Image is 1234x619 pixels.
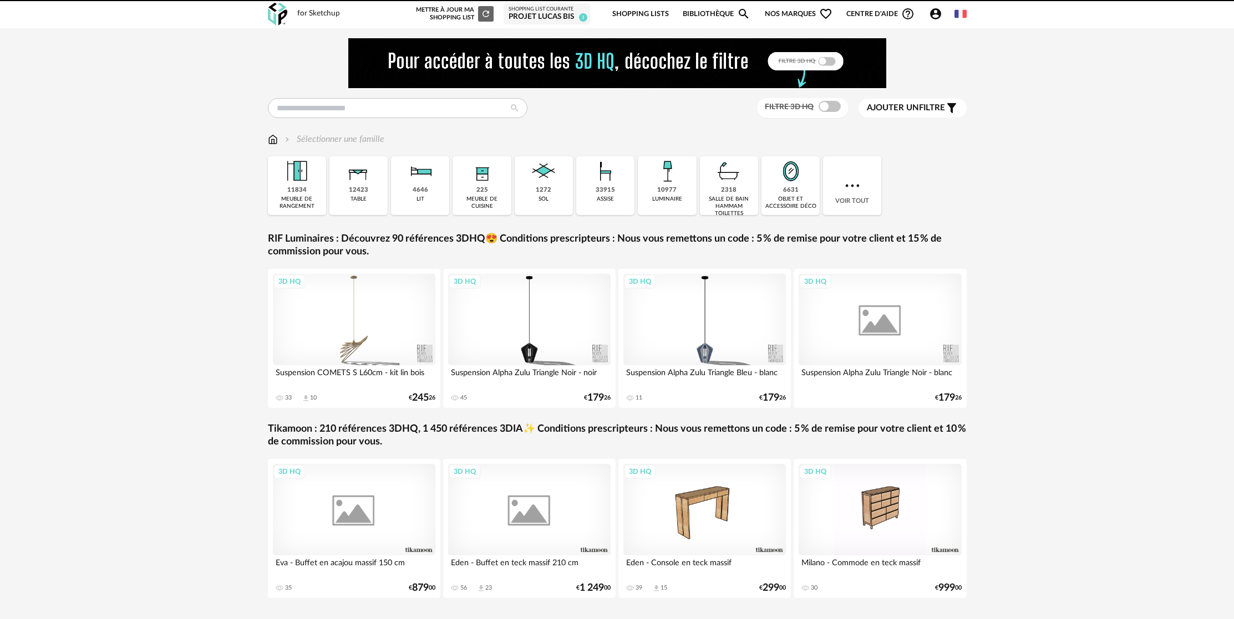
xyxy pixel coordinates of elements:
[285,394,292,402] div: 33
[409,394,435,402] div: € 26
[652,156,682,186] img: Luminaire.png
[283,133,384,146] div: Sélectionner une famille
[414,6,494,22] div: Mettre à jour ma Shopping List
[596,186,615,195] div: 33915
[268,423,967,449] a: Tikamoon : 210 références 3DHQ, 1 450 références 3DIA✨ Conditions prescripteurs : Nous vous remet...
[636,394,642,402] div: 11
[624,464,656,479] div: 3D HQ
[348,38,886,88] img: FILTRE%20HQ%20NEW_V1%20(4).gif
[759,584,786,592] div: € 00
[765,103,814,111] span: Filtre 3D HQ
[945,101,958,115] span: Filter icon
[467,156,497,186] img: Rangement.png
[929,7,942,21] span: Account Circle icon
[282,156,312,186] img: Meuble%20de%20rangement.png
[623,555,786,577] div: Eden - Console en teck massif
[310,394,317,402] div: 10
[737,7,750,21] span: Magnify icon
[448,555,611,577] div: Eden - Buffet en teck massif 210 cm
[477,584,485,592] span: Download icon
[935,394,962,402] div: € 26
[954,8,967,20] img: fr
[759,394,786,402] div: € 26
[846,7,915,21] span: Centre d'aideHelp Circle Outline icon
[799,464,831,479] div: 3D HQ
[405,156,435,186] img: Literie.png
[794,459,967,598] a: 3D HQ Milano - Commode en teck massif 30 €99900
[580,584,604,592] span: 1 249
[271,196,323,210] div: meuble de rangement
[624,274,656,289] div: 3D HQ
[763,394,779,402] span: 179
[413,186,428,195] div: 4646
[765,1,832,27] span: Nos marques
[443,269,616,408] a: 3D HQ Suspension Alpha Zulu Triangle Noir - noir 45 €17926
[509,12,585,22] div: projet lucas bis
[509,6,585,13] div: Shopping List courante
[268,459,441,598] a: 3D HQ Eva - Buffet en acajou massif 150 cm 35 €87900
[597,196,614,203] div: assise
[509,6,585,22] a: Shopping List courante projet lucas bis 3
[449,274,481,289] div: 3D HQ
[460,584,467,592] div: 56
[763,584,779,592] span: 299
[867,103,945,114] span: filtre
[412,584,429,592] span: 879
[273,274,306,289] div: 3D HQ
[287,186,307,195] div: 11834
[456,196,507,210] div: meuble de cuisine
[283,133,292,146] img: svg+xml;base64,PHN2ZyB3aWR0aD0iMTYiIGhlaWdodD0iMTYiIHZpZXdCb3g9IjAgMCAxNiAxNiIgZmlsbD0ibm9uZSIgeG...
[302,394,310,402] span: Download icon
[901,7,915,21] span: Help Circle Outline icon
[412,394,429,402] span: 245
[587,394,604,402] span: 179
[273,464,306,479] div: 3D HQ
[859,99,967,117] button: Ajouter unfiltre Filter icon
[579,13,587,22] span: 3
[297,9,340,19] div: for Sketchup
[935,584,962,592] div: € 00
[529,156,558,186] img: Sol.png
[765,196,816,210] div: objet et accessoire déco
[449,464,481,479] div: 3D HQ
[799,555,962,577] div: Milano - Commode en teck massif
[799,365,962,387] div: Suspension Alpha Zulu Triangle Noir - blanc
[819,7,832,21] span: Heart Outline icon
[576,584,611,592] div: € 00
[636,584,642,592] div: 39
[938,394,955,402] span: 179
[539,196,549,203] div: sol
[652,196,682,203] div: luminaire
[273,555,436,577] div: Eva - Buffet en acajou massif 150 cm
[661,584,667,592] div: 15
[273,365,436,387] div: Suspension COMETS S L60cm - kit lin bois
[612,1,669,27] a: Shopping Lists
[448,365,611,387] div: Suspension Alpha Zulu Triangle Noir - noir
[343,156,373,186] img: Table.png
[268,233,967,259] a: RIF Luminaires : Découvrez 90 références 3DHQ😍 Conditions prescripteurs : Nous vous remettons un ...
[285,584,292,592] div: 35
[443,459,616,598] a: 3D HQ Eden - Buffet en teck massif 210 cm 56 Download icon 23 €1 24900
[268,3,287,25] img: OXP
[409,584,435,592] div: € 00
[584,394,611,402] div: € 26
[683,1,750,27] a: BibliothèqueMagnify icon
[721,186,737,195] div: 2318
[776,156,806,186] img: Miroir.png
[783,186,799,195] div: 6631
[811,584,817,592] div: 30
[623,365,786,387] div: Suspension Alpha Zulu Triangle Bleu - blanc
[938,584,955,592] span: 999
[349,186,368,195] div: 12423
[714,156,744,186] img: Salle%20de%20bain.png
[268,133,278,146] img: svg+xml;base64,PHN2ZyB3aWR0aD0iMTYiIGhlaWdodD0iMTciIHZpZXdCb3g9IjAgMCAxNiAxNyIgZmlsbD0ibm9uZSIgeG...
[703,196,755,217] div: salle de bain hammam toilettes
[417,196,424,203] div: lit
[652,584,661,592] span: Download icon
[618,459,791,598] a: 3D HQ Eden - Console en teck massif 39 Download icon 15 €29900
[867,104,919,112] span: Ajouter un
[657,186,677,195] div: 10977
[351,196,367,203] div: table
[842,176,862,196] img: more.7b13dc1.svg
[591,156,621,186] img: Assise.png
